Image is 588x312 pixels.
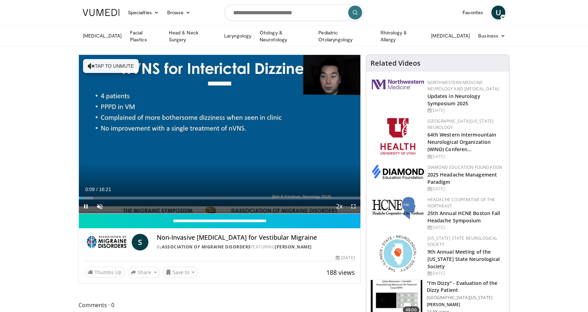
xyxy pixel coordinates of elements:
[163,267,198,278] button: Save to
[85,187,95,192] span: 0:09
[165,29,220,43] a: Head & Neck Surgery
[427,171,497,185] a: 2025 Headache Management Paradigm
[93,199,107,213] button: Unmute
[427,280,505,294] h3: "I'm Dizzy" - Evaluation of the Dizzy Patient
[83,59,139,73] button: Tap to unmute
[427,224,504,231] div: [DATE]
[427,80,499,92] a: Northwestern Medicine Neurology and [MEDICAL_DATA]
[427,270,504,277] div: [DATE]
[326,268,355,277] span: 188 views
[157,244,355,250] div: By FEATURING
[491,6,505,19] a: U
[427,295,505,301] p: [GEOGRAPHIC_DATA][US_STATE]
[255,29,314,43] a: Otology & Neurotology
[79,55,360,214] video-js: Video Player
[336,255,354,261] div: [DATE]
[379,235,416,272] img: 71a8b48c-8850-4916-bbdd-e2f3ccf11ef9.png.150x105_q85_autocrop_double_scale_upscale_version-0.2.png
[372,164,424,179] img: d0406666-9e5f-4b94-941b-f1257ac5ccaf.png.150x105_q85_autocrop_double_scale_upscale_version-0.2.png
[427,186,504,192] div: [DATE]
[84,234,129,251] img: Association of Migraine Disorders
[128,267,160,278] button: Share
[427,235,498,247] a: [US_STATE] State Neurological Society
[275,244,312,250] a: [PERSON_NAME]
[163,6,195,19] a: Browse
[79,29,126,43] a: [MEDICAL_DATA]
[220,29,255,43] a: Laryngology
[427,197,496,209] a: Headache Cooperative of the Northeast
[79,197,360,199] div: Progress Bar
[84,267,125,278] a: Thumbs Up
[370,59,420,67] h4: Related Videos
[126,29,165,43] a: Facial Plastics
[224,4,364,21] input: Search topics, interventions
[381,118,415,155] img: f6362829-b0a3-407d-a044-59546adfd345.png.150x105_q85_autocrop_double_scale_upscale_version-0.2.png
[79,199,93,213] button: Pause
[162,244,251,250] a: Association of Migraine Disorders
[346,199,360,213] button: Fullscreen
[124,6,163,19] a: Specialties
[83,9,120,16] img: VuMedi Logo
[427,107,504,114] div: [DATE]
[79,301,361,310] span: Comments 0
[157,234,355,241] h4: Non-Invasive [MEDICAL_DATA] for Vestibular Migraine
[314,29,376,43] a: Pediatric Otolaryngology
[427,302,505,307] p: [PERSON_NAME]
[372,197,424,220] img: 6c52f715-17a6-4da1-9b6c-8aaf0ffc109f.jpg.150x105_q85_autocrop_double_scale_upscale_version-0.2.jpg
[99,187,111,192] span: 16:21
[427,118,494,130] a: [GEOGRAPHIC_DATA][US_STATE] Neurology
[427,93,480,107] a: Updates in Neurology Symposium 2025
[427,210,500,224] a: 25th Annual HCNE Boston Fall Headache Symposium
[427,154,504,160] div: [DATE]
[376,29,427,43] a: Rhinology & Allergy
[474,29,509,43] a: Business
[427,131,497,153] a: 64th Western Intermountain Neurological Organization (WINO) Conferen…
[333,199,346,213] button: Playback Rate
[427,29,474,43] a: [MEDICAL_DATA]
[458,6,487,19] a: Favorites
[96,187,98,192] span: /
[427,164,503,170] a: Diamond Education Foundation
[132,234,148,251] a: S
[427,248,500,270] a: 9th Annual Meeting of the [US_STATE] State Neurological Society
[372,80,424,89] img: 2a462fb6-9365-492a-ac79-3166a6f924d8.png.150x105_q85_autocrop_double_scale_upscale_version-0.2.jpg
